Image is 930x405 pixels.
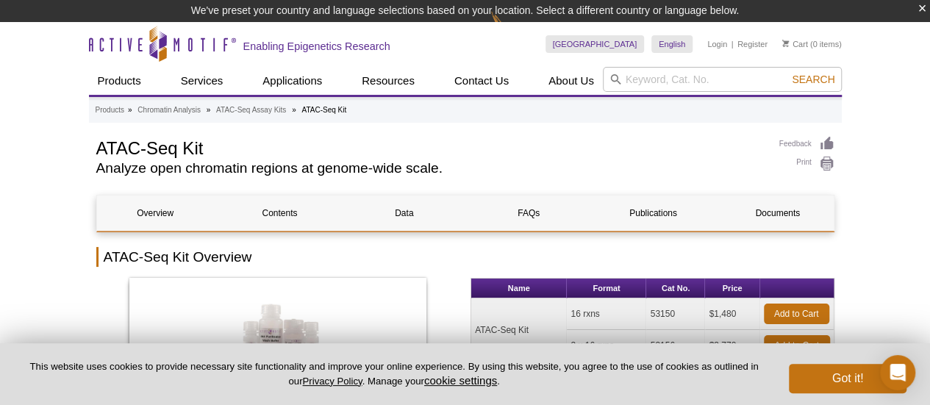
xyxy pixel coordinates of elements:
[172,67,232,95] a: Services
[491,11,530,46] img: Change Here
[764,335,830,356] a: Add to Cart
[89,67,150,95] a: Products
[292,106,296,114] li: »
[779,156,834,172] a: Print
[705,298,759,330] td: $1,480
[651,35,693,53] a: English
[782,35,842,53] li: (0 items)
[470,196,587,231] a: FAQs
[707,39,727,49] a: Login
[546,35,645,53] a: [GEOGRAPHIC_DATA]
[782,39,808,49] a: Cart
[221,196,338,231] a: Contents
[346,196,462,231] a: Data
[567,279,646,298] th: Format
[96,136,765,158] h1: ATAC-Seq Kit
[254,67,331,95] a: Applications
[301,106,346,114] li: ATAC-Seq Kit
[353,67,423,95] a: Resources
[96,104,124,117] a: Products
[705,330,759,362] td: $3,770
[128,106,132,114] li: »
[96,162,765,175] h2: Analyze open chromatin regions at genome-wide scale.
[446,67,518,95] a: Contact Us
[646,298,705,330] td: 53150
[646,279,705,298] th: Cat No.
[540,67,603,95] a: About Us
[24,360,765,388] p: This website uses cookies to provide necessary site functionality and improve your online experie...
[96,247,834,267] h2: ATAC-Seq Kit Overview
[787,73,839,86] button: Search
[646,330,705,362] td: 53156
[97,196,214,231] a: Overview
[737,39,768,49] a: Register
[216,104,286,117] a: ATAC-Seq Assay Kits
[782,40,789,47] img: Your Cart
[719,196,836,231] a: Documents
[779,136,834,152] a: Feedback
[471,298,567,362] td: ATAC-Seq Kit
[789,364,906,393] button: Got it!
[595,196,712,231] a: Publications
[567,330,646,362] td: 3 x 16 rxns
[243,40,390,53] h2: Enabling Epigenetics Research
[792,74,834,85] span: Search
[603,67,842,92] input: Keyword, Cat. No.
[424,374,497,387] button: cookie settings
[207,106,211,114] li: »
[471,279,567,298] th: Name
[302,376,362,387] a: Privacy Policy
[137,104,201,117] a: Chromatin Analysis
[732,35,734,53] li: |
[705,279,759,298] th: Price
[880,355,915,390] div: Open Intercom Messenger
[764,304,829,324] a: Add to Cart
[567,298,646,330] td: 16 rxns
